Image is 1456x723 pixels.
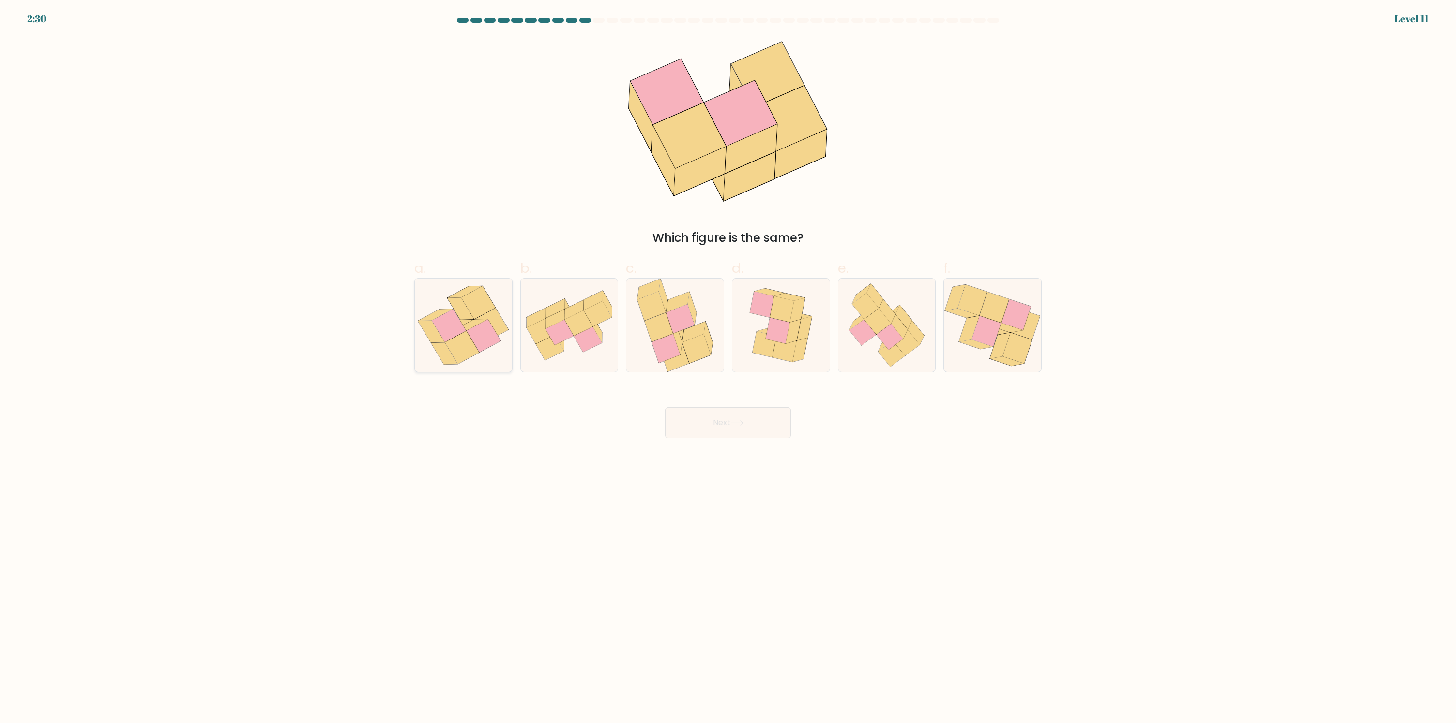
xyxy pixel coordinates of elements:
[943,259,950,278] span: f.
[520,259,532,278] span: b.
[414,259,426,278] span: a.
[665,407,791,438] button: Next
[626,259,637,278] span: c.
[732,259,743,278] span: d.
[838,259,849,278] span: e.
[420,229,1036,247] div: Which figure is the same?
[27,12,46,26] div: 2:30
[1395,12,1429,26] div: Level 11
